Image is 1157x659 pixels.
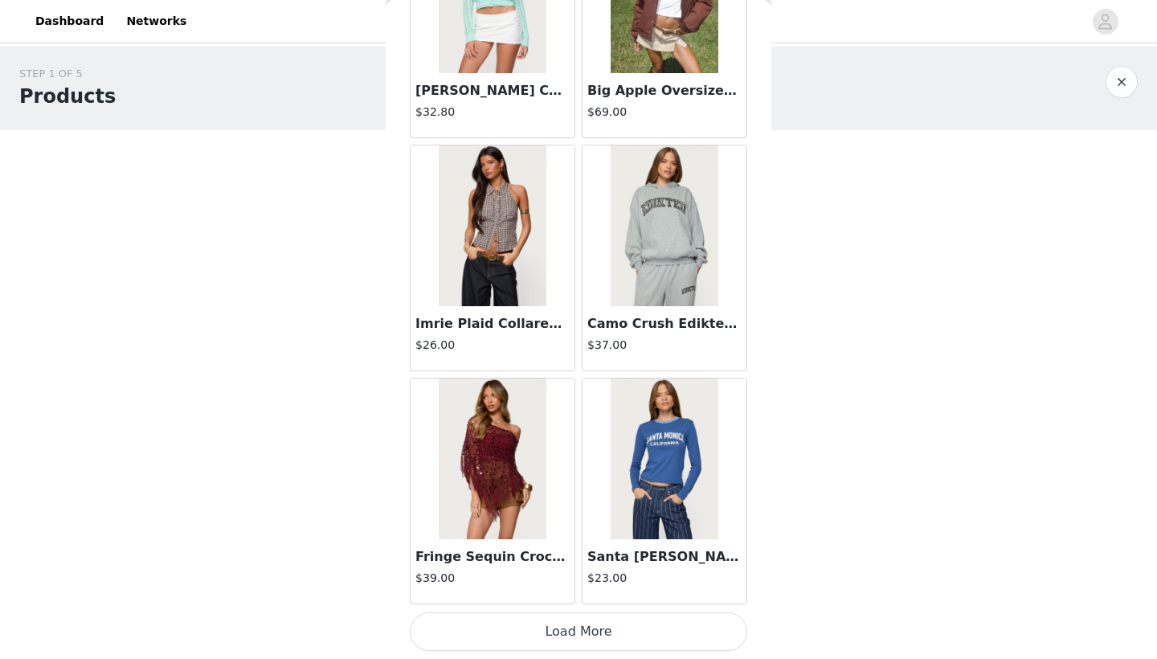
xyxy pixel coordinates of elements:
h4: $37.00 [587,337,742,354]
h3: Imrie Plaid Collared Halter Top [415,314,570,334]
h4: $39.00 [415,570,570,587]
h3: Santa [PERSON_NAME] Sleeve T Shirt [587,547,742,567]
h3: Camo Crush Edikted Oversized Hoodie [587,314,742,334]
h4: $26.00 [415,337,570,354]
div: avatar [1098,9,1113,35]
h3: Big Apple Oversized Bomber Jacket [587,81,742,100]
h4: $23.00 [587,570,742,587]
img: Imrie Plaid Collared Halter Top [439,145,546,306]
div: STEP 1 OF 5 [19,66,116,82]
h3: [PERSON_NAME] Cable Knit Cardigan [415,81,570,100]
a: Networks [117,3,196,39]
h1: Products [19,82,116,111]
h4: $69.00 [587,104,742,121]
img: Fringe Sequin Crochet Poncho [439,379,546,539]
h3: Fringe Sequin Crochet Poncho [415,547,570,567]
button: Load More [410,612,747,651]
img: Santa Monica Long Sleeve T Shirt [611,379,718,539]
img: Camo Crush Edikted Oversized Hoodie [611,145,718,306]
a: Dashboard [26,3,113,39]
h4: $32.80 [415,104,570,121]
